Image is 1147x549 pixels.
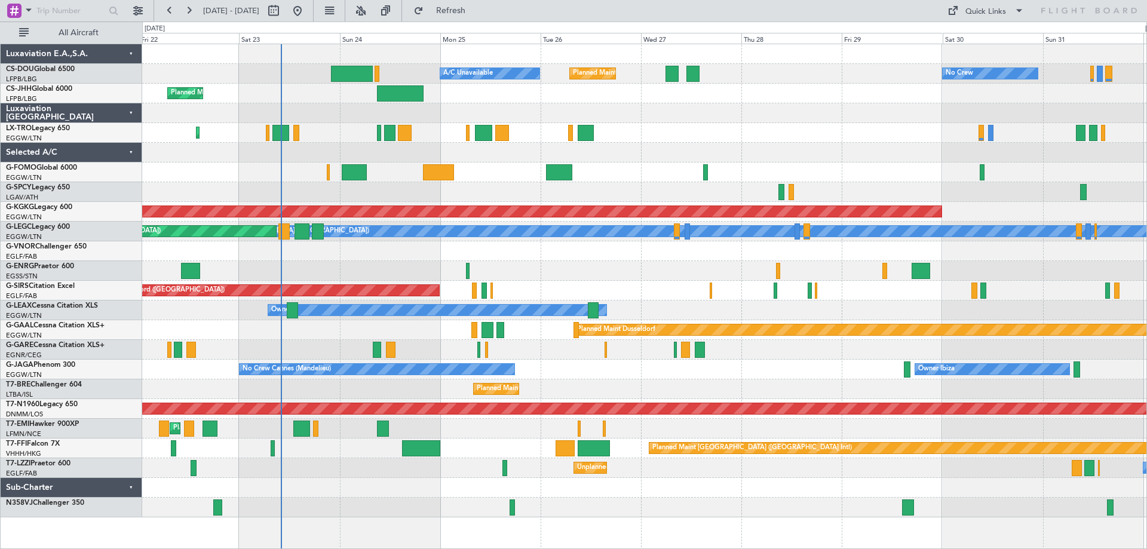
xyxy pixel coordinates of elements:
[6,390,33,399] a: LTBA/ISL
[6,370,42,379] a: EGGW/LTN
[6,342,105,349] a: G-GARECessna Citation XLS+
[941,1,1030,20] button: Quick Links
[31,29,126,37] span: All Aircraft
[6,164,36,171] span: G-FOMO
[6,342,33,349] span: G-GARE
[6,125,70,132] a: LX-TROLegacy 650
[6,243,87,250] a: G-VNORChallenger 650
[918,360,955,378] div: Owner Ibiza
[239,33,339,44] div: Sat 23
[6,460,30,467] span: T7-LZZI
[946,65,973,82] div: No Crew
[6,85,72,93] a: CS-JHHGlobal 6000
[6,331,42,340] a: EGGW/LTN
[6,421,29,428] span: T7-EMI
[6,469,37,478] a: EGLF/FAB
[6,193,38,202] a: LGAV/ATH
[6,381,30,388] span: T7-BRE
[6,94,37,103] a: LFPB/LBG
[6,361,75,369] a: G-JAGAPhenom 300
[6,223,70,231] a: G-LEGCLegacy 600
[13,23,130,42] button: All Aircraft
[271,301,292,319] div: Owner
[6,263,74,270] a: G-ENRGPraetor 600
[652,439,852,457] div: Planned Maint [GEOGRAPHIC_DATA] ([GEOGRAPHIC_DATA] Intl)
[6,66,75,73] a: CS-DOUGlobal 6500
[6,361,33,369] span: G-JAGA
[6,125,32,132] span: LX-TRO
[408,1,480,20] button: Refresh
[6,272,38,281] a: EGSS/STN
[6,322,105,329] a: G-GAALCessna Citation XLS+
[577,321,655,339] div: Planned Maint Dusseldorf
[6,381,82,388] a: T7-BREChallenger 604
[741,33,842,44] div: Thu 28
[6,223,32,231] span: G-LEGC
[943,33,1043,44] div: Sat 30
[6,173,42,182] a: EGGW/LTN
[6,449,41,458] a: VHHH/HKG
[6,184,32,191] span: G-SPCY
[443,65,493,82] div: A/C Unavailable
[6,184,70,191] a: G-SPCYLegacy 650
[6,283,29,290] span: G-SIRS
[6,351,42,360] a: EGNR/CEG
[139,33,239,44] div: Fri 22
[1043,33,1143,44] div: Sun 31
[6,204,34,211] span: G-KGKG
[340,33,440,44] div: Sun 24
[6,460,70,467] a: T7-LZZIPraetor 600
[6,66,34,73] span: CS-DOU
[243,360,331,378] div: No Crew Cannes (Mandelieu)
[842,33,942,44] div: Fri 29
[6,401,78,408] a: T7-N1960Legacy 650
[6,213,42,222] a: EGGW/LTN
[6,85,32,93] span: CS-JHH
[6,401,39,408] span: T7-N1960
[6,252,37,261] a: EGLF/FAB
[6,204,72,211] a: G-KGKGLegacy 600
[6,322,33,329] span: G-GAAL
[641,33,741,44] div: Wed 27
[573,65,761,82] div: Planned Maint [GEOGRAPHIC_DATA] ([GEOGRAPHIC_DATA])
[6,283,75,290] a: G-SIRSCitation Excel
[6,499,84,507] a: N358VJChallenger 350
[145,24,165,34] div: [DATE]
[6,75,37,84] a: LFPB/LBG
[203,5,259,16] span: [DATE] - [DATE]
[440,33,541,44] div: Mon 25
[6,302,98,309] a: G-LEAXCessna Citation XLS
[965,6,1006,18] div: Quick Links
[6,243,35,250] span: G-VNOR
[577,459,774,477] div: Unplanned Maint [GEOGRAPHIC_DATA] ([GEOGRAPHIC_DATA])
[171,84,359,102] div: Planned Maint [GEOGRAPHIC_DATA] ([GEOGRAPHIC_DATA])
[6,311,42,320] a: EGGW/LTN
[6,440,27,447] span: T7-FFI
[541,33,641,44] div: Tue 26
[6,410,43,419] a: DNMM/LOS
[75,281,225,299] div: Unplanned Maint Oxford ([GEOGRAPHIC_DATA])
[6,164,77,171] a: G-FOMOGlobal 6000
[173,419,242,437] div: Planned Maint Chester
[6,421,79,428] a: T7-EMIHawker 900XP
[6,430,41,438] a: LFMN/NCE
[6,440,60,447] a: T7-FFIFalcon 7X
[6,499,33,507] span: N358VJ
[6,232,42,241] a: EGGW/LTN
[6,263,34,270] span: G-ENRG
[6,134,42,143] a: EGGW/LTN
[477,380,621,398] div: Planned Maint Warsaw ([GEOGRAPHIC_DATA])
[426,7,476,15] span: Refresh
[36,2,105,20] input: Trip Number
[6,292,37,300] a: EGLF/FAB
[6,302,32,309] span: G-LEAX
